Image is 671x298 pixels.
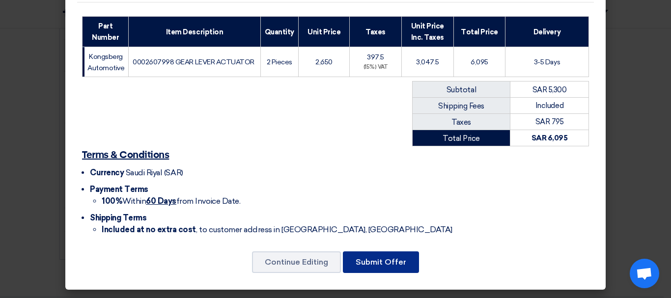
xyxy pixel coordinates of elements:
[122,196,146,206] font: Within
[267,58,292,66] font: 2 Pieces
[265,27,294,36] font: Quantity
[82,150,169,160] font: Terms & Conditions
[315,58,333,66] font: 2,650
[90,213,146,222] font: Shipping Terms
[265,257,328,267] font: Continue Editing
[443,134,480,142] font: Total Price
[356,257,406,267] font: Submit Offer
[126,168,183,177] font: Saudi Riyal (SAR)
[533,27,560,36] font: Delivery
[166,27,223,36] font: Item Description
[146,196,176,206] font: 60 Days
[531,134,568,142] font: SAR 6,095
[535,117,564,126] font: SAR 795
[102,225,196,234] font: Included at no extra cost
[365,27,386,36] font: Taxes
[176,196,240,206] font: from Invoice Date.
[471,58,488,66] font: 6,095
[343,251,419,273] button: Submit Offer
[438,102,484,110] font: Shipping Fees
[87,53,124,72] font: Kongsberg Automotive
[90,168,124,177] font: Currency
[630,259,659,288] div: Open chat
[534,58,560,66] font: 3-5 Days
[92,22,119,41] font: Part Number
[532,85,567,94] font: SAR 5,300
[447,85,476,94] font: Subtotal
[252,251,341,273] button: Continue Editing
[416,58,439,66] font: 3,047.5
[308,27,340,36] font: Unit Price
[133,58,254,66] font: 0002607998 GEAR LEVER ACTUATOR
[196,225,452,234] font: , to customer address in [GEOGRAPHIC_DATA], [GEOGRAPHIC_DATA]
[363,64,388,70] font: (15%) VAT
[535,101,563,110] font: Included
[461,27,498,36] font: Total Price
[411,22,444,41] font: Unit Price Inc. Taxes
[90,185,148,194] font: Payment Terms
[367,53,384,61] font: 397.5
[102,196,122,206] font: 100%
[451,118,471,127] font: Taxes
